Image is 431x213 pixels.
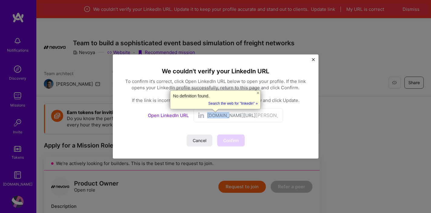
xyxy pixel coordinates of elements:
span: [DOMAIN_NAME][URL] [207,112,256,119]
input: username [256,111,279,120]
div: To confirm it’s correct, click Open LinkedIn URL below to open your profile. If the link opens yo... [125,78,306,103]
div: We couldn't verify your LinkedIn URL [125,67,306,76]
span: Cancel [193,138,206,144]
button: Cancel [187,135,212,147]
a: Open LinkedIn URL [148,113,189,118]
img: LinkedIn [198,112,205,119]
button: Close [312,58,315,65]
